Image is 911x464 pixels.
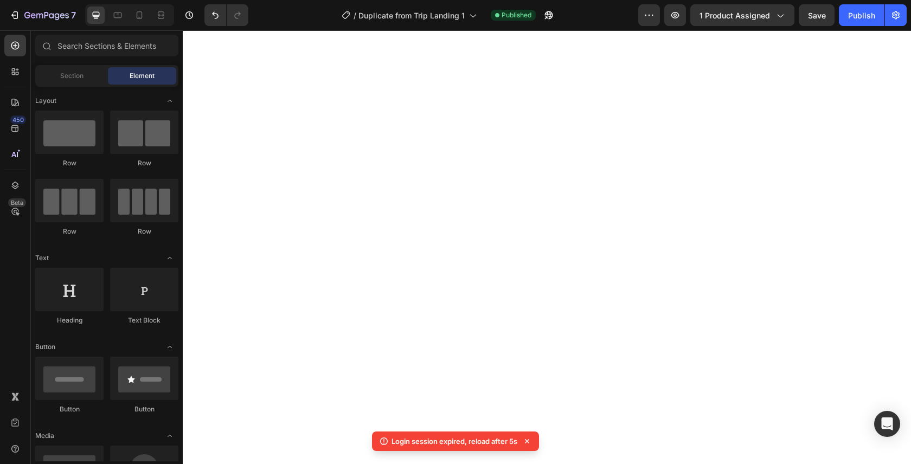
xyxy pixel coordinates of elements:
span: Section [60,71,84,81]
span: 1 product assigned [700,10,770,21]
span: Toggle open [161,427,178,444]
div: Text Block [110,315,178,325]
span: Toggle open [161,92,178,109]
span: Toggle open [161,249,178,267]
div: Beta [8,198,26,207]
div: Open Intercom Messenger [874,411,900,437]
span: Duplicate from Trip Landing 1 [358,10,465,21]
span: Element [130,71,155,81]
span: Save [808,11,826,20]
span: Layout [35,96,56,106]
span: Text [35,253,49,263]
span: Published [502,10,531,20]
button: 1 product assigned [690,4,794,26]
button: 7 [4,4,81,26]
div: Button [35,404,104,414]
span: Media [35,431,54,441]
div: Undo/Redo [204,4,248,26]
div: Button [110,404,178,414]
iframe: Design area [183,30,911,464]
button: Save [799,4,835,26]
span: Button [35,342,55,352]
div: Heading [35,315,104,325]
button: Publish [839,4,884,26]
p: 7 [71,9,76,22]
div: Row [110,158,178,168]
span: / [354,10,356,21]
div: 450 [10,115,26,124]
div: Row [110,227,178,236]
div: Row [35,227,104,236]
div: Publish [848,10,875,21]
div: Row [35,158,104,168]
span: Toggle open [161,338,178,356]
input: Search Sections & Elements [35,35,178,56]
p: Login session expired, reload after 5s [392,436,517,447]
